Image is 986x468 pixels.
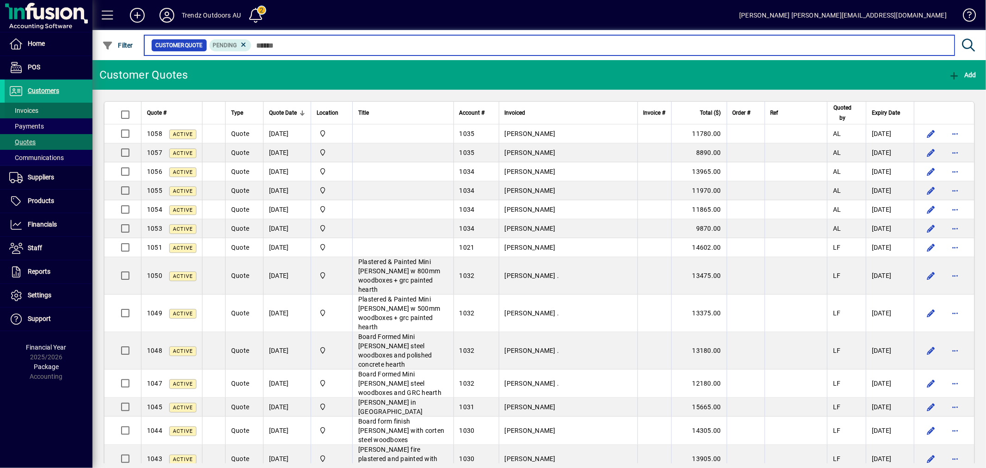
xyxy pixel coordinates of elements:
button: More options [948,126,962,141]
td: [DATE] [263,219,311,238]
span: LF [833,309,841,317]
span: [PERSON_NAME] . [505,309,559,317]
button: More options [948,376,962,391]
div: Trendz Outdoors AU [182,8,241,23]
span: Home [28,40,45,47]
span: Quote [231,206,249,213]
span: AL [833,225,841,232]
span: Invoices [9,107,38,114]
button: Edit [924,240,938,255]
td: [DATE] [263,398,311,417]
span: [PERSON_NAME] . [505,272,559,279]
span: Active [173,405,193,411]
div: Ref [771,108,821,118]
div: [PERSON_NAME] [PERSON_NAME][EMAIL_ADDRESS][DOMAIN_NAME] [739,8,947,23]
button: More options [948,343,962,358]
td: [DATE] [263,417,311,445]
span: Board Formed Mini [PERSON_NAME] steel woodboxes and GRC hearth [358,370,441,396]
span: Central [317,378,347,388]
span: AL [833,187,841,194]
span: 1030 [459,427,475,434]
a: Knowledge Base [956,2,974,32]
span: 1021 [459,244,475,251]
a: Home [5,32,92,55]
span: Quote [231,187,249,194]
span: 1032 [459,272,475,279]
span: [PERSON_NAME] [505,168,556,175]
div: Customer Quotes [99,68,188,82]
span: LF [833,380,841,387]
span: 1034 [459,168,475,175]
td: [DATE] [866,162,914,181]
a: POS [5,56,92,79]
span: 1032 [459,380,475,387]
span: LF [833,455,841,462]
span: 1054 [147,206,162,213]
div: Quoted by [833,103,860,123]
button: Profile [152,7,182,24]
span: LF [833,244,841,251]
td: [DATE] [866,369,914,398]
span: Quote [231,427,249,434]
span: Quote [231,225,249,232]
span: Quote [231,130,249,137]
td: [DATE] [263,238,311,257]
span: Active [173,348,193,354]
span: 1032 [459,309,475,317]
button: More options [948,423,962,438]
span: Active [173,245,193,251]
td: [DATE] [866,257,914,295]
span: Board form finish [PERSON_NAME] with corten steel woodboxes [358,418,444,443]
span: Central [317,271,347,281]
a: Quotes [5,134,92,150]
span: [PERSON_NAME] . [505,347,559,354]
span: Quote [231,149,249,156]
span: Central [317,129,347,139]
span: LF [833,272,841,279]
span: Plastered & Painted Mini [PERSON_NAME] w 500mm woodboxes + grc painted hearth [358,296,440,331]
span: AL [833,149,841,156]
span: 1049 [147,309,162,317]
button: Edit [924,306,938,320]
span: [PERSON_NAME] . [505,380,559,387]
span: Staff [28,244,42,252]
span: Financial Year [26,344,67,351]
span: Active [173,311,193,317]
button: Edit [924,400,938,414]
td: [DATE] [866,124,914,143]
button: More options [948,400,962,414]
span: [PERSON_NAME] [505,149,556,156]
span: Financials [28,221,57,228]
span: [PERSON_NAME] [505,225,556,232]
span: AL [833,168,841,175]
span: Active [173,150,193,156]
span: 1030 [459,455,475,462]
td: [DATE] [866,238,914,257]
td: [DATE] [263,143,311,162]
td: 13965.00 [671,162,727,181]
td: [DATE] [263,332,311,369]
span: Active [173,169,193,175]
span: Quote [231,309,249,317]
div: Title [358,108,448,118]
span: 1048 [147,347,162,354]
span: Ref [771,108,778,118]
button: Add [946,67,979,83]
span: Central [317,204,347,215]
span: 1045 [147,403,162,411]
td: [DATE] [866,219,914,238]
span: 1034 [459,206,475,213]
span: Quote [231,403,249,411]
span: Order # [733,108,751,118]
button: Edit [924,268,938,283]
span: Central [317,425,347,436]
span: 1044 [147,427,162,434]
a: Staff [5,237,92,260]
span: 1056 [147,168,162,175]
span: AL [833,130,841,137]
td: [DATE] [866,200,914,219]
span: Title [358,108,369,118]
td: [DATE] [866,181,914,200]
td: 9870.00 [671,219,727,238]
span: 1051 [147,244,162,251]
